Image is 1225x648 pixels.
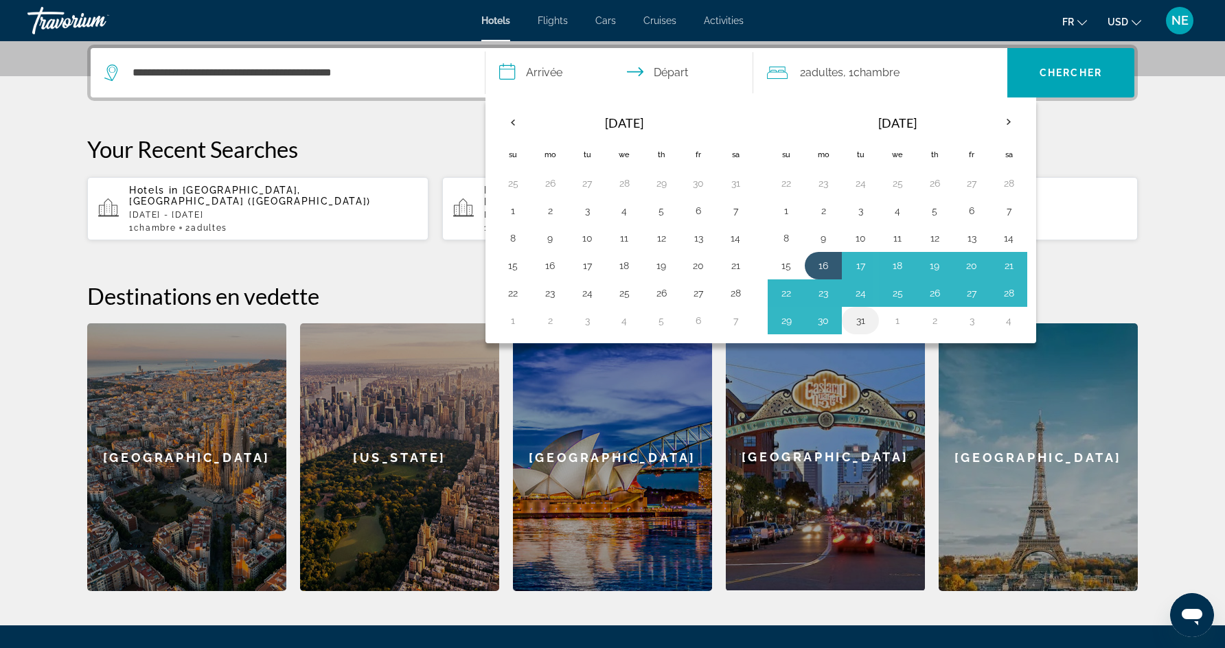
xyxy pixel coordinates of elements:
button: Day 22 [775,283,797,303]
button: Day 6 [961,201,983,220]
button: Day 23 [812,174,834,193]
button: Day 1 [886,311,908,330]
a: San Diego[GEOGRAPHIC_DATA] [726,323,925,591]
button: Travelers: 2 adults, 0 children [753,48,1007,97]
button: Day 31 [724,174,746,193]
a: Paris[GEOGRAPHIC_DATA] [939,323,1138,591]
button: Day 26 [924,283,946,303]
button: Day 21 [998,256,1020,275]
button: Day 31 [849,311,871,330]
button: Day 19 [650,256,672,275]
a: Flights [538,15,568,26]
button: Next month [990,106,1027,138]
button: Day 4 [613,311,635,330]
span: 2 [185,223,227,233]
p: [DATE] - [DATE] [129,210,417,220]
button: Day 9 [812,229,834,248]
button: Day 5 [650,311,672,330]
button: Change language [1062,12,1087,32]
a: Cruises [643,15,676,26]
button: Day 13 [961,229,983,248]
button: Day 18 [613,256,635,275]
span: Hotels in [129,185,179,196]
button: Day 26 [539,174,561,193]
button: Day 19 [924,256,946,275]
button: Day 10 [849,229,871,248]
button: Day 22 [775,174,797,193]
span: Cars [595,15,616,26]
button: Day 25 [502,174,524,193]
button: Day 3 [961,311,983,330]
button: Change currency [1108,12,1141,32]
button: Day 12 [650,229,672,248]
span: Hotels in [484,185,534,196]
th: [DATE] [531,106,717,139]
button: Day 15 [775,256,797,275]
button: Day 5 [650,201,672,220]
button: Day 29 [650,174,672,193]
button: Day 1 [502,311,524,330]
button: Day 4 [886,201,908,220]
a: Travorium [27,3,165,38]
span: Adultes [805,66,843,79]
button: Hotels in [GEOGRAPHIC_DATA], [GEOGRAPHIC_DATA] ([GEOGRAPHIC_DATA])[DATE] - [DATE]1Chambre2Adultes [87,176,428,241]
button: Day 12 [924,229,946,248]
button: Day 8 [775,229,797,248]
button: Day 7 [724,311,746,330]
button: Day 9 [539,229,561,248]
button: Day 27 [961,283,983,303]
button: Day 25 [613,283,635,303]
button: Day 16 [539,256,561,275]
button: Previous month [494,106,531,138]
a: Barcelona[GEOGRAPHIC_DATA] [87,323,286,591]
button: Day 29 [775,311,797,330]
button: Day 1 [502,201,524,220]
button: Hotels in [GEOGRAPHIC_DATA], [GEOGRAPHIC_DATA] (TYO)[DATE] - [DATE]1Chambre2Adultes [442,176,783,241]
a: New York[US_STATE] [300,323,499,591]
span: USD [1108,16,1128,27]
button: Day 18 [886,256,908,275]
button: Day 25 [886,283,908,303]
button: Day 14 [724,229,746,248]
span: Adultes [191,223,227,233]
button: Day 7 [724,201,746,220]
span: [GEOGRAPHIC_DATA], [GEOGRAPHIC_DATA] ([GEOGRAPHIC_DATA]) [129,185,371,207]
button: Day 27 [576,174,598,193]
div: [GEOGRAPHIC_DATA] [939,323,1138,591]
button: Day 2 [924,311,946,330]
button: Day 30 [812,311,834,330]
div: [GEOGRAPHIC_DATA] [87,323,286,591]
button: Day 3 [576,311,598,330]
button: User Menu [1162,6,1198,35]
button: Day 26 [650,283,672,303]
button: Search [1007,48,1134,97]
button: Day 22 [502,283,524,303]
button: Day 4 [613,201,635,220]
button: Day 21 [724,256,746,275]
span: Chambre [854,66,900,79]
span: , 1 [843,63,900,82]
span: Chambre [134,223,176,233]
button: Day 5 [924,201,946,220]
h2: Destinations en vedette [87,282,1138,310]
button: Day 28 [998,174,1020,193]
button: Day 15 [502,256,524,275]
button: Day 17 [576,256,598,275]
div: [GEOGRAPHIC_DATA] [513,323,712,591]
button: Day 28 [613,174,635,193]
button: Day 13 [687,229,709,248]
button: Day 8 [502,229,524,248]
input: Search hotel destination [131,62,464,83]
button: Day 28 [998,283,1020,303]
button: Day 6 [687,311,709,330]
button: Day 27 [961,174,983,193]
button: Day 17 [849,256,871,275]
button: Day 10 [576,229,598,248]
button: Day 2 [539,201,561,220]
button: Day 1 [775,201,797,220]
a: Activities [704,15,744,26]
iframe: Bouton de lancement de la fenêtre de messagerie [1170,593,1214,637]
